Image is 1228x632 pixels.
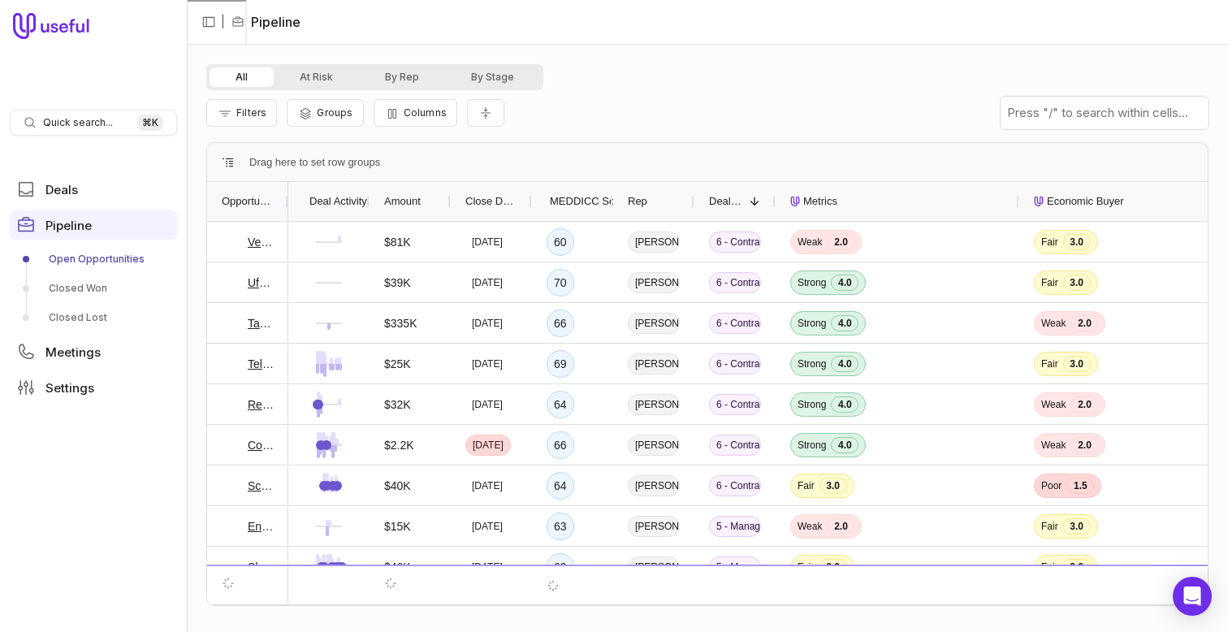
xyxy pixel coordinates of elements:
[827,234,854,250] span: 2.0
[1063,518,1091,535] span: 3.0
[384,354,411,374] span: $25K
[709,597,761,618] span: 4 - Commercial & Product Validation
[1041,276,1058,289] span: Fair
[10,275,177,301] a: Closed Won
[384,598,417,617] span: $240K
[1070,315,1098,331] span: 2.0
[231,12,301,32] li: Pipeline
[628,353,680,374] span: [PERSON_NAME]
[1041,357,1058,370] span: Fair
[137,115,163,131] kbd: ⌘ K
[445,67,540,87] button: By Stage
[1041,479,1062,492] span: Poor
[467,99,504,128] button: Collapse all rows
[10,246,177,331] div: Pipeline submenu
[1070,396,1098,413] span: 2.0
[628,272,680,293] span: [PERSON_NAME]
[43,116,113,129] span: Quick search...
[465,192,517,211] span: Close Date
[1001,97,1209,129] input: Press "/" to search within cells...
[384,273,411,292] span: $39K
[554,314,567,333] div: 66
[10,210,177,240] a: Pipeline
[384,557,411,577] span: $46K
[831,396,858,413] span: 4.0
[1066,478,1094,494] span: 1.5
[1173,577,1212,616] div: Open Intercom Messenger
[309,192,367,211] span: Deal Activity
[628,475,680,496] span: [PERSON_NAME]
[554,557,567,577] div: 69
[45,346,101,358] span: Meetings
[831,275,858,291] span: 4.0
[473,439,504,452] time: [DATE]
[248,435,274,455] a: Coposit
[274,67,359,87] button: At Risk
[10,337,177,366] a: Meetings
[709,192,743,211] span: Deal Stage
[472,236,503,249] time: [DATE]
[197,10,221,34] button: Collapse sidebar
[803,192,837,211] span: Metrics
[798,317,826,330] span: Strong
[554,354,567,374] div: 69
[798,276,826,289] span: Strong
[384,232,411,252] span: $81K
[472,601,503,614] time: [DATE]
[709,556,761,578] span: 5 - Managed POC
[628,232,680,253] span: [PERSON_NAME]
[827,518,854,535] span: 2.0
[374,99,457,127] button: Columns
[628,516,680,537] span: [PERSON_NAME]
[236,106,266,119] span: Filters
[709,353,761,374] span: 6 - Contract Negotiation
[628,394,680,415] span: [PERSON_NAME]
[249,153,380,172] span: Drag here to set row groups
[831,315,858,331] span: 4.0
[709,475,761,496] span: 6 - Contract Negotiation
[384,192,421,211] span: Amount
[1041,520,1058,533] span: Fair
[472,479,503,492] time: [DATE]
[1047,192,1124,211] span: Economic Buyer
[1041,398,1066,411] span: Weak
[628,313,680,334] span: [PERSON_NAME]
[798,236,822,249] span: Weak
[206,99,277,127] button: Filter Pipeline
[554,435,567,455] div: 66
[798,561,815,574] span: Fair
[248,232,274,252] a: Veo - DT Connect
[45,184,78,196] span: Deals
[709,435,761,456] span: 6 - Contract Negotiation
[10,305,177,331] a: Closed Lost
[248,273,274,292] a: Ufurnish - reconnect
[472,520,503,533] time: [DATE]
[1041,236,1058,249] span: Fair
[1070,437,1098,453] span: 2.0
[472,357,503,370] time: [DATE]
[709,313,761,334] span: 6 - Contract Negotiation
[384,517,411,536] span: $15K
[317,106,352,119] span: Groups
[210,67,274,87] button: All
[709,516,761,537] span: 5 - Managed POC
[1063,559,1091,575] span: 3.0
[831,356,858,372] span: 4.0
[827,600,854,616] span: 2.5
[554,476,567,496] div: 64
[248,598,269,617] a: N26
[1041,439,1066,452] span: Weak
[222,192,274,211] span: Opportunity
[1041,317,1066,330] span: Weak
[287,99,363,127] button: Group Pipeline
[628,556,680,578] span: [PERSON_NAME]
[798,357,826,370] span: Strong
[550,192,629,211] span: MEDDICC Score
[248,354,274,374] a: Telenav - Snowflake
[798,439,826,452] span: Strong
[384,395,411,414] span: $32K
[819,559,847,575] span: 3.0
[819,478,847,494] span: 3.0
[248,517,274,536] a: Engagedly
[249,153,380,172] div: Row Groups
